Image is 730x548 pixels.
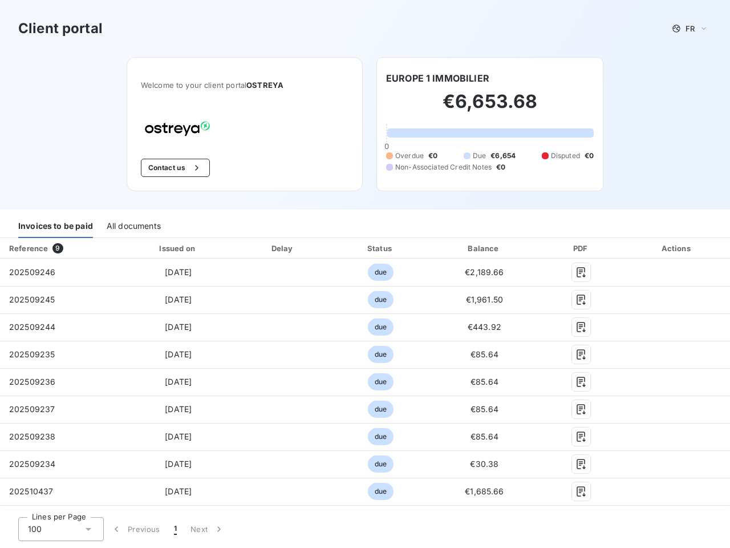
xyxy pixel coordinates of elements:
button: 1 [167,517,184,541]
img: Company logo [141,117,214,140]
span: due [368,483,394,500]
div: All documents [107,214,161,238]
span: Due [473,151,486,161]
span: Welcome to your client portal [141,80,348,90]
span: 202509245 [9,295,55,304]
span: €0 [428,151,437,161]
div: Issued on [123,243,233,254]
span: 9 [52,243,63,253]
span: FR [686,24,695,33]
span: 202509238 [9,432,55,441]
span: [DATE] [165,349,192,359]
span: due [368,264,394,281]
button: Contact us [141,159,210,177]
span: 0 [384,142,389,151]
span: €85.64 [471,404,498,414]
div: Balance [433,243,537,254]
span: [DATE] [165,404,192,414]
span: due [368,373,394,390]
span: 202509234 [9,459,55,469]
button: Previous [104,517,167,541]
span: 202510437 [9,486,53,496]
span: [DATE] [165,295,192,304]
span: 202509237 [9,404,55,414]
div: Delay [238,243,328,254]
span: €0 [496,162,505,172]
div: Status [333,243,428,254]
span: [DATE] [165,267,192,277]
span: due [368,401,394,418]
span: 100 [28,523,42,535]
span: due [368,319,394,336]
span: €1,961.50 [466,295,503,304]
span: OSTREYA [246,80,283,90]
div: Invoices to be paid [18,214,93,238]
span: [DATE] [165,322,192,332]
span: 1 [174,523,177,535]
span: [DATE] [165,432,192,441]
span: €6,654 [490,151,516,161]
span: €85.64 [471,377,498,386]
h3: Client portal [18,18,103,39]
span: [DATE] [165,486,192,496]
span: €1,685.66 [465,486,504,496]
span: 202509235 [9,349,55,359]
h6: EUROPE 1 IMMOBILIER [386,71,489,85]
span: due [368,456,394,473]
span: €0 [585,151,594,161]
span: Disputed [551,151,580,161]
span: [DATE] [165,377,192,386]
div: Actions [626,243,728,254]
span: Overdue [395,151,424,161]
div: PDF [541,243,622,254]
span: €30.38 [470,459,498,469]
span: €85.64 [471,349,498,359]
span: 202509236 [9,377,55,386]
span: Non-Associated Credit Notes [395,162,492,172]
span: [DATE] [165,459,192,469]
span: due [368,291,394,308]
span: due [368,346,394,363]
span: €85.64 [471,432,498,441]
span: 202509244 [9,322,55,332]
span: due [368,428,394,445]
div: Reference [9,244,48,253]
span: 202509246 [9,267,55,277]
span: €443.92 [468,322,501,332]
span: €2,189.66 [465,267,504,277]
h2: €6,653.68 [386,90,594,124]
button: Next [184,517,232,541]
